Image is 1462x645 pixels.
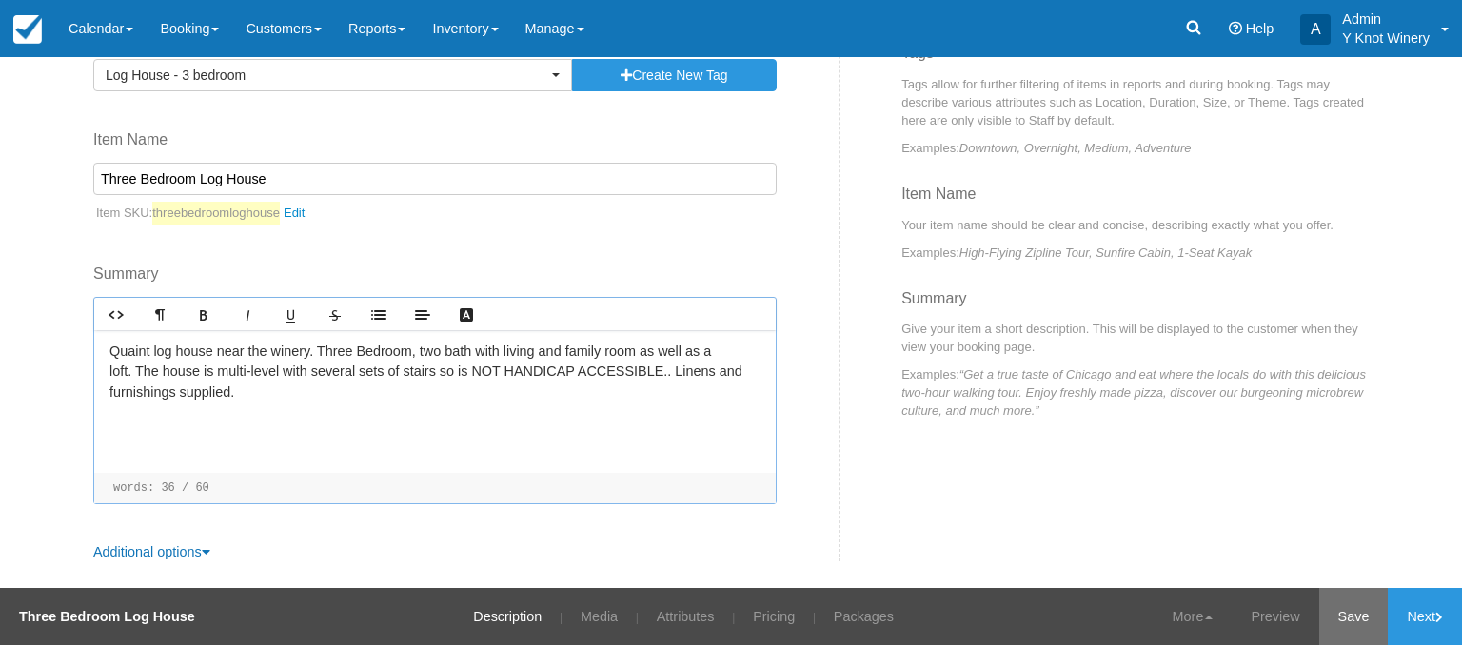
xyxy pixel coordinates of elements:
p: Examples: [901,244,1369,262]
a: threebedroomloghouse [152,202,312,225]
a: Strikethrough [313,299,357,330]
a: Align [401,299,445,330]
strong: Three Bedroom Log House [19,609,195,624]
a: Next [1388,588,1462,645]
a: Additional options [93,544,210,559]
span: Log House - 3 bedroom [106,66,547,85]
a: More [1154,588,1233,645]
button: Log House - 3 bedroom [93,59,572,91]
a: Lists [357,299,401,330]
a: Media [566,588,632,645]
label: Summary [93,264,777,285]
a: Save [1319,588,1389,645]
p: Y Knot Winery [1342,29,1430,48]
a: Pricing [739,588,809,645]
em: Downtown, Overnight, Medium, Adventure [959,141,1192,155]
label: Item Name [93,129,777,151]
p: Admin [1342,10,1430,29]
a: HTML [94,299,138,330]
button: Create New Tag [572,59,777,91]
em: “Get a true taste of Chicago and eat where the locals do with this delicious two-hour walking tou... [901,367,1366,418]
div: A [1300,14,1331,45]
a: Italic [226,299,269,330]
a: Description [459,588,556,645]
a: Bold [182,299,226,330]
span: Help [1246,21,1274,36]
a: Format [138,299,182,330]
a: Attributes [642,588,729,645]
p: Item SKU: [93,202,777,225]
em: High-Flying Zipline Tour, Sunfire Cabin, 1-Seat Kayak [959,245,1252,260]
p: Give your item a short description. This will be displayed to the customer when they view your bo... [901,320,1369,356]
p: Quaint log house near the winery. Three Bedroom, two bath with living and family room as well as ... [109,342,761,403]
h3: Item Name [901,186,1369,216]
h3: Summary [901,290,1369,321]
a: Text Color [445,299,488,330]
a: Underline [269,299,313,330]
a: Packages [820,588,908,645]
img: checkfront-main-nav-mini-logo.png [13,15,42,44]
a: Preview [1232,588,1318,645]
p: Examples: [901,139,1369,157]
p: Tags allow for further filtering of items in reports and during booking. Tags may describe variou... [901,75,1369,129]
input: Enter a new Item Name [93,163,777,195]
li: words: 36 / 60 [104,480,220,496]
p: Examples: [901,365,1369,420]
h3: Tags [901,45,1369,75]
p: Your item name should be clear and concise, describing exactly what you offer. [901,216,1369,234]
i: Help [1229,22,1242,35]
